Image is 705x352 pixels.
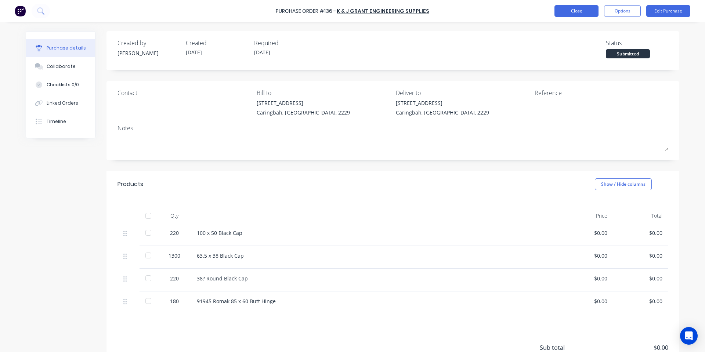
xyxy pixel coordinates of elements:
[47,118,66,125] div: Timeline
[26,39,95,57] button: Purchase details
[564,275,607,282] div: $0.00
[197,297,552,305] div: 91945 Romak 85 x 60 Butt Hinge
[604,5,641,17] button: Options
[396,99,489,107] div: [STREET_ADDRESS]
[26,57,95,76] button: Collaborate
[619,297,662,305] div: $0.00
[613,208,668,223] div: Total
[164,275,185,282] div: 220
[26,112,95,131] button: Timeline
[564,297,607,305] div: $0.00
[117,124,668,133] div: Notes
[606,39,668,47] div: Status
[396,109,489,116] div: Caringbah, [GEOGRAPHIC_DATA], 2229
[619,275,662,282] div: $0.00
[680,327,698,345] div: Open Intercom Messenger
[47,63,76,70] div: Collaborate
[117,39,180,47] div: Created by
[117,180,143,189] div: Products
[15,6,26,17] img: Factory
[47,100,78,106] div: Linked Orders
[257,109,350,116] div: Caringbah, [GEOGRAPHIC_DATA], 2229
[595,178,652,190] button: Show / Hide columns
[540,343,595,352] span: Sub total
[164,297,185,305] div: 180
[117,49,180,57] div: [PERSON_NAME]
[47,81,79,88] div: Checklists 0/0
[186,39,248,47] div: Created
[619,252,662,260] div: $0.00
[595,343,668,352] span: $0.00
[47,45,86,51] div: Purchase details
[396,88,529,97] div: Deliver to
[564,252,607,260] div: $0.00
[26,94,95,112] button: Linked Orders
[276,7,336,15] div: Purchase Order #136 -
[164,252,185,260] div: 1300
[197,229,552,237] div: 100 x 50 Black Cap
[197,275,552,282] div: 38? Round Black Cap
[337,7,429,15] a: K & J Grant Engineering Supplies
[257,99,350,107] div: [STREET_ADDRESS]
[26,76,95,94] button: Checklists 0/0
[606,49,650,58] div: Submitted
[554,5,599,17] button: Close
[164,229,185,237] div: 220
[558,208,613,223] div: Price
[646,5,690,17] button: Edit Purchase
[564,229,607,237] div: $0.00
[254,39,317,47] div: Required
[619,229,662,237] div: $0.00
[535,88,668,97] div: Reference
[257,88,390,97] div: Bill to
[197,252,552,260] div: 63.5 x 38 Black Cap
[117,88,251,97] div: Contact
[158,208,191,223] div: Qty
